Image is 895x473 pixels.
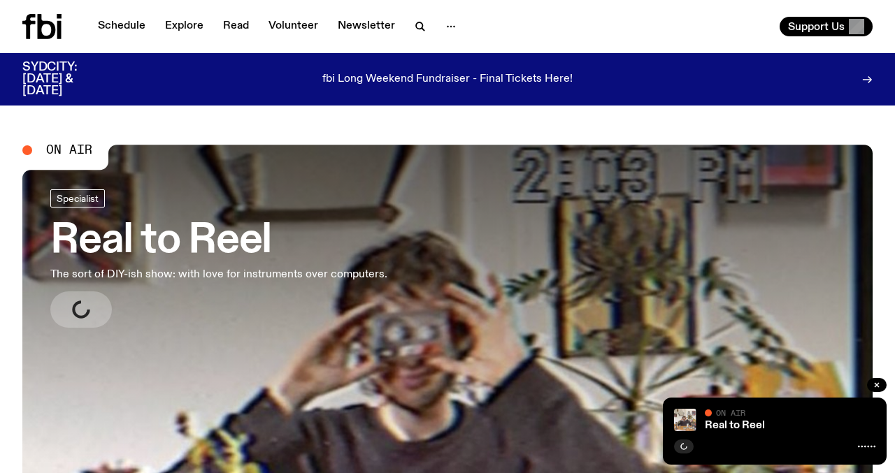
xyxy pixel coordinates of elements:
a: Newsletter [329,17,403,36]
span: On Air [46,144,92,157]
a: Read [215,17,257,36]
p: fbi Long Weekend Fundraiser - Final Tickets Here! [322,73,573,86]
a: Specialist [50,189,105,208]
h3: SYDCITY: [DATE] & [DATE] [22,61,112,97]
a: Volunteer [260,17,327,36]
button: Support Us [780,17,873,36]
a: Real to ReelThe sort of DIY-ish show: with love for instruments over computers. [50,189,387,328]
span: On Air [716,408,745,417]
a: Schedule [89,17,154,36]
a: Real to Reel [705,420,765,431]
p: The sort of DIY-ish show: with love for instruments over computers. [50,266,387,283]
span: Specialist [57,194,99,204]
img: Jasper Craig Adams holds a vintage camera to his eye, obscuring his face. He is wearing a grey ju... [674,409,696,431]
span: Support Us [788,20,845,33]
h3: Real to Reel [50,221,387,261]
a: Explore [157,17,212,36]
